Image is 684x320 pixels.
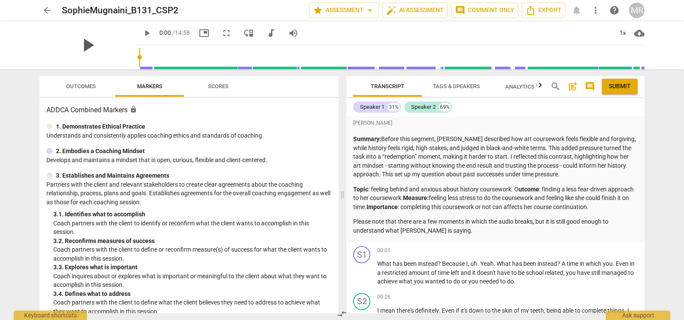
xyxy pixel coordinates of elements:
span: able [562,307,575,314]
button: Add summary [566,80,580,93]
span: left [451,269,461,276]
span: 00:01 [377,247,391,254]
strong: Summary: [353,135,381,142]
button: Please Do Not Submit until your Assessment is Complete [602,79,638,94]
span: ? [557,260,562,267]
a: Help [607,3,622,18]
span: What [377,260,393,267]
span: play_arrow [142,28,152,38]
span: and [461,269,472,276]
span: Assessment [313,5,375,15]
span: you [566,269,577,276]
button: View player as separate pane [241,25,256,41]
span: a [377,269,382,276]
span: has [393,260,404,267]
span: wanted [425,278,446,285]
p: Before this segment, [PERSON_NAME] described how art coursework feels flexible and forgiving, whi... [353,135,638,179]
span: uh [470,260,477,267]
span: been [523,260,537,267]
span: Tags & Speakers [433,83,480,89]
span: . [624,307,627,314]
span: Scores [208,83,229,89]
button: Fullscreen [219,25,234,41]
span: of [514,307,521,314]
span: have [577,269,591,276]
span: or [461,278,468,285]
span: it [472,269,477,276]
span: achieve [377,278,399,285]
span: ? [438,260,442,267]
strong: Measure: [403,194,429,201]
span: fullscreen [221,28,232,38]
h3: ADDCA Combined Markers [46,105,332,115]
p: Coach partners with the client to define what the client believes they need to address to achieve... [53,298,332,316]
span: Because [442,260,466,267]
span: Yeah [480,260,494,267]
span: Comment only [455,5,514,15]
div: 31% [388,103,400,111]
span: school [526,269,545,276]
span: complete [582,307,608,314]
span: related [545,269,563,276]
strong: Importance [366,203,398,210]
span: . [439,307,442,314]
span: AI Assessment [386,5,444,15]
button: AI Assessment [382,3,448,18]
button: Comment only [451,3,518,18]
p: : feeling behind and anxious about history coursework. O : finding a less fear-driven approach to... [353,185,638,212]
div: Change speaker [353,246,370,263]
span: still [591,269,602,276]
div: Change speaker [353,293,370,310]
span: search [550,81,561,92]
span: skin [502,307,514,314]
span: managed [602,269,628,276]
p: Partners with the client and relevant stakeholders to create clear agreements about the coaching ... [46,180,332,207]
span: being [547,307,562,314]
div: 3. 3. Explores what is important [53,263,332,272]
span: teeth [530,307,544,314]
span: to [575,307,582,314]
span: mean [380,307,397,314]
div: 1x [614,26,631,40]
span: to [628,269,634,276]
span: Submit [609,82,631,91]
p: Coach partners with the client to identify or reconfirm what the client wants to accomplish in th... [53,219,332,237]
span: post_add [568,81,578,92]
span: in [580,260,586,267]
div: 69% [439,103,451,111]
span: things [608,307,624,314]
div: Speaker 2 [411,103,436,111]
span: in [630,260,635,267]
span: Markers [137,83,162,89]
button: Search [549,80,562,93]
p: Develops and maintains a mindset that is open, curious, flexible and client-centered. [46,156,332,165]
span: I [466,260,468,267]
span: arrow_back [42,5,52,15]
span: instead [418,260,438,267]
div: 3. 2. Reconfirms measures of success [53,237,332,246]
span: New [536,83,545,87]
span: doesn't [477,269,497,276]
span: Outcomes [66,83,96,89]
span: A [562,260,567,267]
div: Keyboard shortcuts [14,311,87,320]
span: Export [525,5,562,15]
span: star [313,5,323,15]
span: you [603,260,613,267]
strong: utcome [519,186,539,193]
span: picture_in_picture [199,28,209,38]
span: Even [616,260,630,267]
span: amount [409,269,431,276]
span: , [563,269,566,276]
div: 3. 4. Defines what to address [53,289,332,298]
span: I [377,307,380,314]
span: which [586,260,603,267]
button: MR [629,3,644,18]
span: if [456,307,461,314]
button: Picture in picture [196,25,212,41]
div: Ask support [606,311,670,320]
span: . [613,260,616,267]
span: down [469,307,485,314]
span: time [438,269,451,276]
span: Transcript [371,83,404,89]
